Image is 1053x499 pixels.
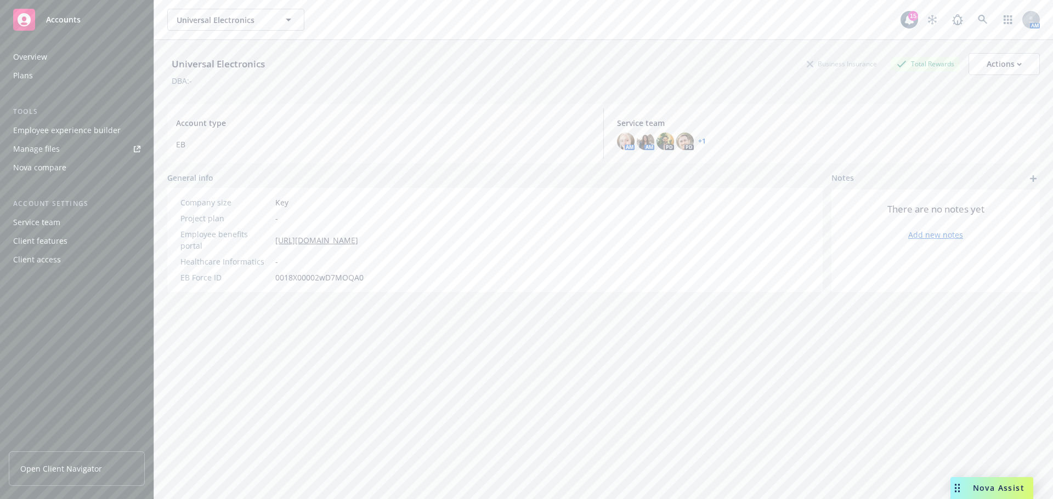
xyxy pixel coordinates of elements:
button: Nova Assist [950,477,1033,499]
span: There are no notes yet [887,203,984,216]
div: Actions [987,54,1022,74]
span: Account type [176,117,590,129]
div: Plans [13,67,33,84]
img: photo [637,133,654,150]
div: Service team [13,214,60,231]
div: Universal Electronics [167,57,269,71]
div: Company size [180,197,271,208]
span: Notes [831,172,854,185]
div: Healthcare Informatics [180,256,271,267]
div: Nova compare [13,159,66,176]
a: Report a Bug [947,9,969,31]
div: Drag to move [950,477,964,499]
span: Accounts [46,15,81,24]
a: Nova compare [9,159,145,176]
a: Client access [9,251,145,268]
img: photo [617,133,635,150]
span: - [275,213,278,224]
div: Tools [9,106,145,117]
div: Employee experience builder [13,122,121,139]
a: add [1027,172,1040,185]
span: 0018X00002wD7MOQA0 [275,272,364,283]
span: Universal Electronics [177,14,271,26]
span: General info [167,172,213,183]
a: Manage files [9,140,145,158]
a: Switch app [997,9,1019,31]
a: Stop snowing [921,9,943,31]
a: Accounts [9,4,145,35]
div: EB Force ID [180,272,271,283]
div: DBA: - [172,75,192,87]
span: EB [176,139,590,150]
span: - [275,256,278,267]
span: Nova Assist [973,484,1024,492]
a: Search [972,9,994,31]
a: Overview [9,48,145,66]
a: Employee experience builder [9,122,145,139]
a: Plans [9,67,145,84]
div: Overview [13,48,47,66]
button: Actions [969,53,1040,75]
span: Service team [617,117,1031,129]
div: Client features [13,232,67,250]
a: Add new notes [908,229,963,240]
div: Client access [13,251,61,268]
a: Service team [9,214,145,231]
div: Total Rewards [891,57,960,71]
img: photo [676,133,694,150]
a: [URL][DOMAIN_NAME] [275,234,358,246]
div: Business Insurance [801,57,882,71]
img: photo [656,133,674,150]
span: Key [275,197,288,208]
a: +1 [698,138,706,145]
div: Manage files [13,140,60,158]
div: 15 [908,11,918,21]
button: Universal Electronics [167,9,304,31]
div: Employee benefits portal [180,228,271,251]
a: Client features [9,232,145,250]
div: Account settings [9,198,145,209]
span: Open Client Navigator [20,463,102,474]
div: Project plan [180,213,271,224]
